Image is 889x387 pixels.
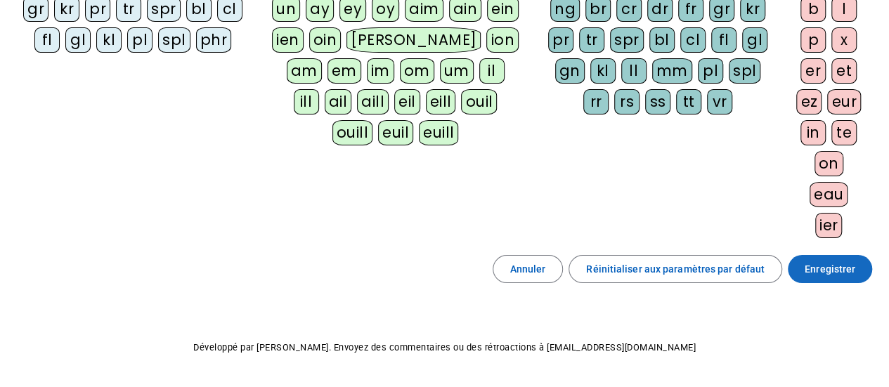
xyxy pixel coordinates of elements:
[394,89,420,114] div: eil
[680,27,706,53] div: cl
[800,58,826,84] div: er
[332,120,372,145] div: ouill
[827,89,861,114] div: eur
[698,58,723,84] div: pl
[196,27,232,53] div: phr
[788,255,872,283] button: Enregistrer
[586,261,765,277] span: Réinitialiser aux paramètres par défaut
[440,58,474,84] div: um
[729,58,761,84] div: spl
[555,58,585,84] div: gn
[614,89,640,114] div: rs
[649,27,675,53] div: bl
[34,27,60,53] div: fl
[583,89,609,114] div: rr
[707,89,732,114] div: vr
[11,339,878,356] p: Développé par [PERSON_NAME]. Envoyez des commentaires ou des rétroactions à [EMAIL_ADDRESS][DOMAI...
[800,120,826,145] div: in
[579,27,604,53] div: tr
[796,89,822,114] div: ez
[711,27,736,53] div: fl
[158,27,190,53] div: spl
[309,27,342,53] div: oin
[461,89,497,114] div: ouil
[367,58,394,84] div: im
[272,27,304,53] div: ien
[378,120,413,145] div: euil
[419,120,458,145] div: euill
[346,27,481,53] div: [PERSON_NAME]
[510,261,546,277] span: Annuler
[800,27,826,53] div: p
[493,255,564,283] button: Annuler
[831,120,857,145] div: te
[815,151,843,176] div: on
[357,89,389,114] div: aill
[621,58,647,84] div: ll
[805,261,855,277] span: Enregistrer
[676,89,701,114] div: tt
[65,27,91,53] div: gl
[590,58,616,84] div: kl
[831,58,857,84] div: et
[96,27,122,53] div: kl
[569,255,782,283] button: Réinitialiser aux paramètres par défaut
[831,27,857,53] div: x
[327,58,361,84] div: em
[287,58,322,84] div: am
[486,27,519,53] div: ion
[610,27,644,53] div: spr
[325,89,352,114] div: ail
[815,213,843,238] div: ier
[400,58,434,84] div: om
[479,58,505,84] div: il
[127,27,153,53] div: pl
[652,58,692,84] div: mm
[548,27,573,53] div: pr
[294,89,319,114] div: ill
[426,89,456,114] div: eill
[645,89,670,114] div: ss
[810,182,848,207] div: eau
[742,27,767,53] div: gl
